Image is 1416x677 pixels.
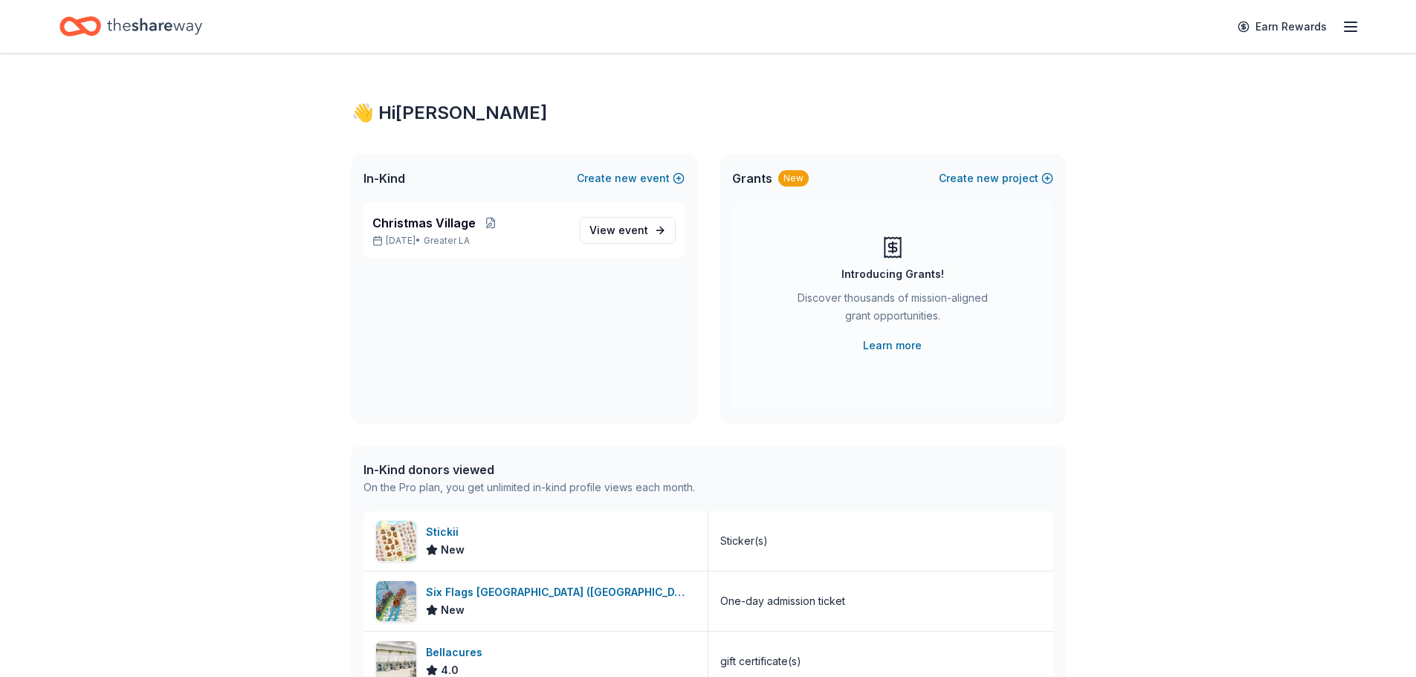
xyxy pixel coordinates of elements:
[580,217,676,244] a: View event
[618,224,648,236] span: event
[589,221,648,239] span: View
[720,532,768,550] div: Sticker(s)
[615,169,637,187] span: new
[1229,13,1336,40] a: Earn Rewards
[372,235,568,247] p: [DATE] •
[720,652,801,670] div: gift certificate(s)
[577,169,685,187] button: Createnewevent
[424,235,470,247] span: Greater LA
[363,461,695,479] div: In-Kind donors viewed
[426,523,465,541] div: Stickii
[841,265,944,283] div: Introducing Grants!
[939,169,1053,187] button: Createnewproject
[441,601,465,619] span: New
[720,592,845,610] div: One-day admission ticket
[59,9,202,44] a: Home
[352,101,1065,125] div: 👋 Hi [PERSON_NAME]
[376,521,416,561] img: Image for Stickii
[863,337,922,354] a: Learn more
[372,214,476,232] span: Christmas Village
[778,170,809,187] div: New
[426,644,488,661] div: Bellacures
[441,541,465,559] span: New
[732,169,772,187] span: Grants
[376,581,416,621] img: Image for Six Flags Magic Mountain (Valencia)
[363,169,405,187] span: In-Kind
[363,479,695,496] div: On the Pro plan, you get unlimited in-kind profile views each month.
[977,169,999,187] span: new
[426,583,696,601] div: Six Flags [GEOGRAPHIC_DATA] ([GEOGRAPHIC_DATA])
[792,289,994,331] div: Discover thousands of mission-aligned grant opportunities.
